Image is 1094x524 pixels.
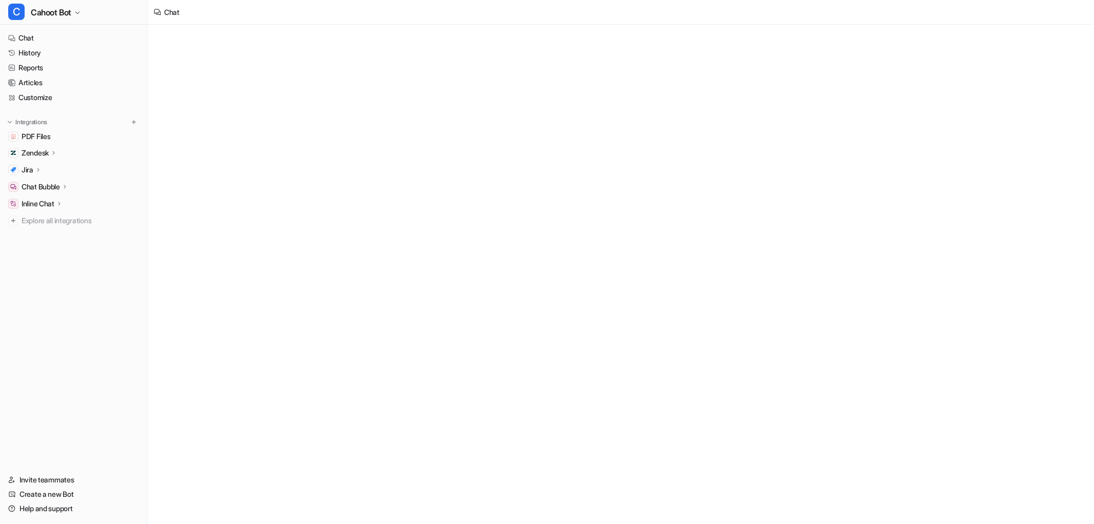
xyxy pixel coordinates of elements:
a: Create a new Bot [4,487,143,501]
img: menu_add.svg [130,119,137,126]
img: explore all integrations [8,216,18,226]
span: PDF Files [22,131,50,142]
span: Explore all integrations [22,212,139,229]
img: Chat Bubble [10,184,16,190]
img: Jira [10,167,16,173]
button: Integrations [4,117,50,127]
span: Cahoot Bot [31,5,71,20]
img: Zendesk [10,150,16,156]
img: PDF Files [10,133,16,140]
p: Chat Bubble [22,182,60,192]
p: Jira [22,165,33,175]
a: Chat [4,31,143,45]
a: Customize [4,90,143,105]
a: Articles [4,75,143,90]
img: expand menu [6,119,13,126]
a: PDF FilesPDF Files [4,129,143,144]
a: Explore all integrations [4,214,143,228]
p: Zendesk [22,148,49,158]
img: Inline Chat [10,201,16,207]
a: Reports [4,61,143,75]
div: Chat [164,7,180,17]
a: History [4,46,143,60]
a: Help and support [4,501,143,516]
p: Integrations [15,118,47,126]
a: Invite teammates [4,473,143,487]
span: C [8,4,25,20]
p: Inline Chat [22,199,54,209]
